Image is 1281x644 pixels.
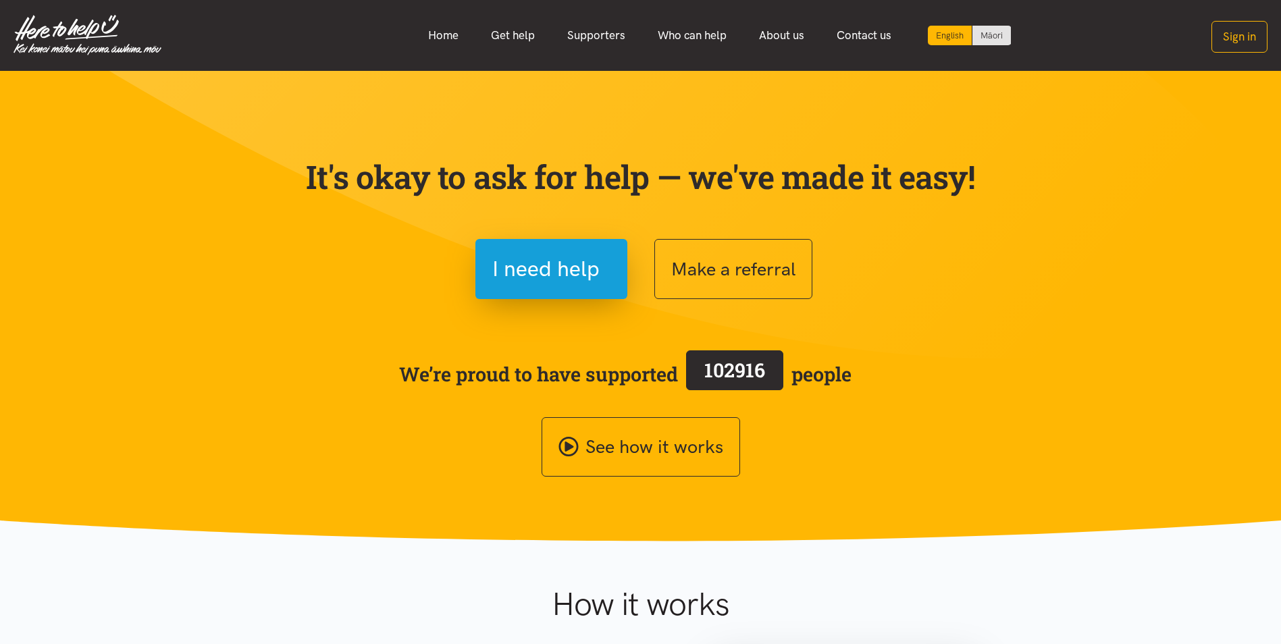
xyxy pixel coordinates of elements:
[542,417,740,477] a: See how it works
[399,348,852,400] span: We’re proud to have supported people
[642,21,743,50] a: Who can help
[14,15,161,55] img: Home
[678,348,791,400] a: 102916
[928,26,972,45] div: Current language
[420,585,861,624] h1: How it works
[743,21,820,50] a: About us
[928,26,1012,45] div: Language toggle
[1211,21,1267,53] button: Sign in
[972,26,1011,45] a: Switch to Te Reo Māori
[654,239,812,299] button: Make a referral
[412,21,475,50] a: Home
[820,21,908,50] a: Contact us
[475,239,627,299] button: I need help
[492,252,600,286] span: I need help
[704,357,765,383] span: 102916
[475,21,551,50] a: Get help
[303,157,978,196] p: It's okay to ask for help — we've made it easy!
[551,21,642,50] a: Supporters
